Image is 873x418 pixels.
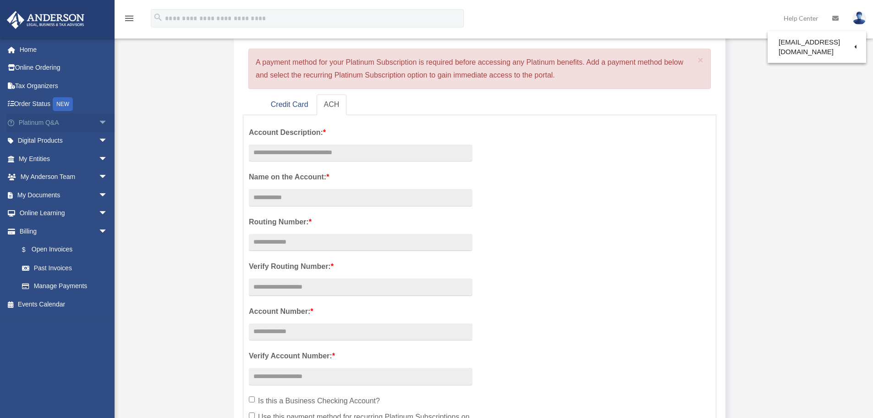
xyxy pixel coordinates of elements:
[6,77,121,95] a: Tax Organizers
[249,396,255,402] input: Is this a Business Checking Account?
[13,240,121,259] a: $Open Invoices
[99,186,117,205] span: arrow_drop_down
[6,113,121,132] a: Platinum Q&Aarrow_drop_down
[99,222,117,241] span: arrow_drop_down
[6,222,121,240] a: Billingarrow_drop_down
[6,40,121,59] a: Home
[6,168,121,186] a: My Anderson Teamarrow_drop_down
[6,150,121,168] a: My Entitiesarrow_drop_down
[249,216,472,229] label: Routing Number:
[99,204,117,223] span: arrow_drop_down
[317,95,347,115] a: ACH
[6,59,121,77] a: Online Ordering
[249,395,472,407] label: Is this a Business Checking Account?
[768,33,866,61] a: [EMAIL_ADDRESS][DOMAIN_NAME]
[53,97,73,111] div: NEW
[124,13,135,24] i: menu
[99,113,117,132] span: arrow_drop_down
[852,11,866,25] img: User Pic
[27,244,32,256] span: $
[698,55,704,65] span: ×
[6,204,121,223] a: Online Learningarrow_drop_down
[6,186,121,204] a: My Documentsarrow_drop_down
[13,277,117,295] a: Manage Payments
[249,350,472,362] label: Verify Account Number:
[249,305,472,318] label: Account Number:
[6,295,121,313] a: Events Calendar
[99,150,117,168] span: arrow_drop_down
[99,132,117,150] span: arrow_drop_down
[249,260,472,273] label: Verify Routing Number:
[6,132,121,150] a: Digital Productsarrow_drop_down
[248,49,711,89] div: A payment method for your Platinum Subscription is required before accessing any Platinum benefit...
[4,11,87,29] img: Anderson Advisors Platinum Portal
[249,126,472,139] label: Account Description:
[99,168,117,187] span: arrow_drop_down
[264,95,316,115] a: Credit Card
[124,16,135,24] a: menu
[153,12,163,22] i: search
[698,55,704,65] button: Close
[6,95,121,114] a: Order StatusNEW
[249,171,472,184] label: Name on the Account:
[13,259,121,277] a: Past Invoices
